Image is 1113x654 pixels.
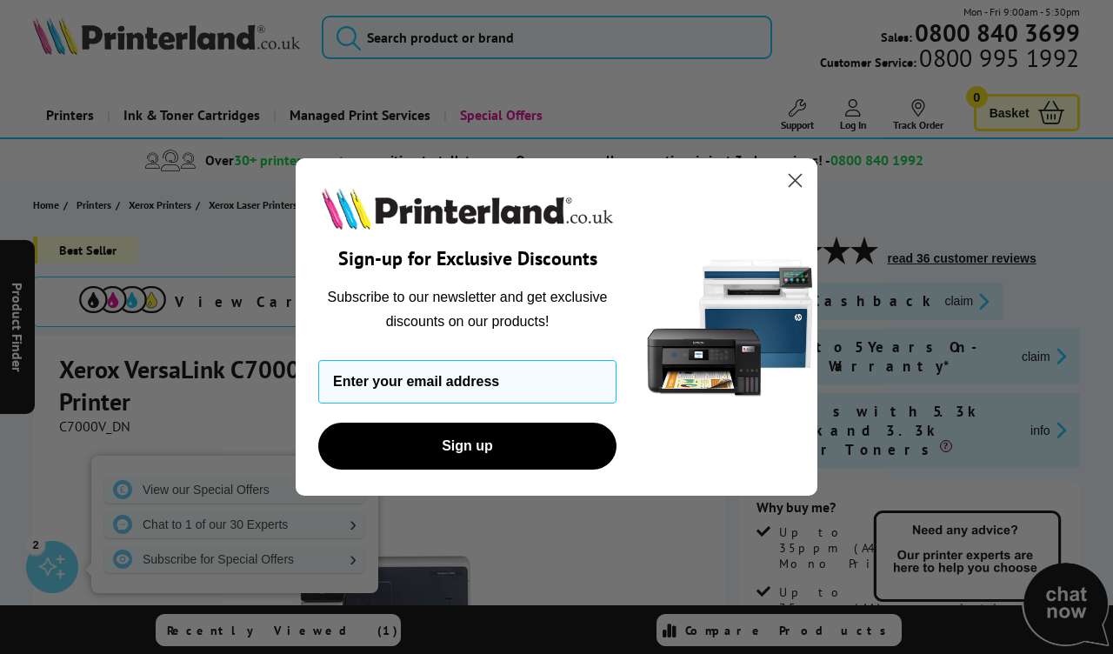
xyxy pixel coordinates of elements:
[780,165,810,196] button: Close dialog
[338,246,597,270] span: Sign-up for Exclusive Discounts
[328,290,608,329] span: Subscribe to our newsletter and get exclusive discounts on our products!
[318,423,616,470] button: Sign up
[318,184,616,233] img: Printerland.co.uk
[318,360,616,404] input: Enter your email address
[643,158,817,497] img: 5290a21f-4df8-4860-95f4-ea1e8d0e8904.png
